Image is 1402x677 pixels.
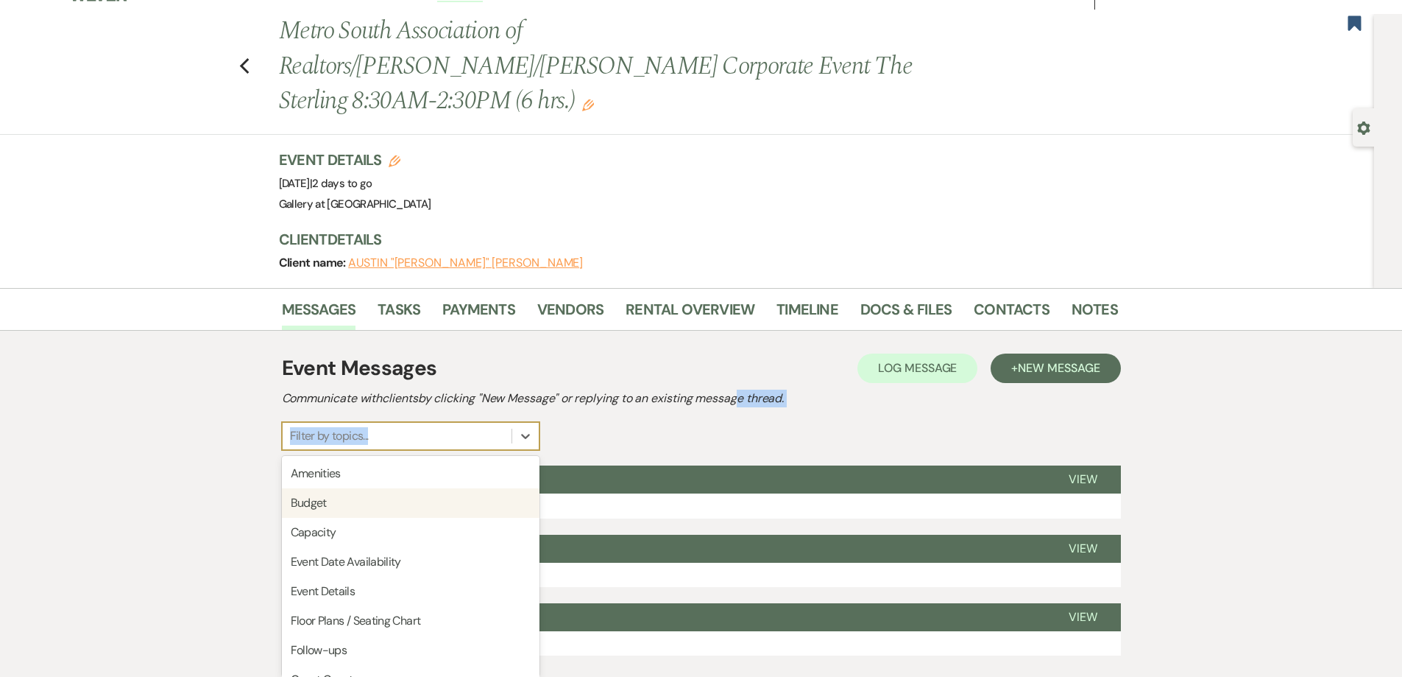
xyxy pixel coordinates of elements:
[537,298,603,330] a: Vendors
[974,298,1049,330] a: Contacts
[378,298,420,330] a: Tasks
[282,577,539,606] div: Event Details
[991,354,1120,383] button: +New Message
[279,14,938,119] h1: Metro South Association of Realtors/[PERSON_NAME]/[PERSON_NAME] Corporate Event The Sterling 8:30...
[282,631,1121,656] button: 4 messages
[279,197,431,211] span: Gallery at [GEOGRAPHIC_DATA]
[1069,609,1097,625] span: View
[1045,603,1121,631] button: View
[860,298,952,330] a: Docs & Files
[776,298,838,330] a: Timeline
[282,390,1121,407] h2: Communicate with clients by clicking "New Message" or replying to an existing message thread.
[282,518,539,547] div: Capacity
[857,354,977,383] button: Log Message
[282,606,539,636] div: Floor Plans / Seating Chart
[282,535,1045,563] button: Weven Planning Portal Introduction
[279,150,431,170] h3: Event Details
[282,466,1045,494] button: Location
[1069,541,1097,556] span: View
[282,547,539,577] div: Event Date Availability
[282,636,539,665] div: Follow-ups
[1018,360,1100,376] span: New Message
[290,427,369,445] div: Filter by topics...
[582,97,594,111] button: Edit
[1069,471,1097,487] span: View
[282,488,539,518] div: Budget
[312,176,372,191] span: 2 days to go
[626,298,754,330] a: Rental Overview
[279,176,372,191] span: [DATE]
[279,229,1103,250] h3: Client Details
[1045,535,1121,563] button: View
[282,353,437,384] h1: Event Messages
[348,257,583,269] button: AUSTIN "[PERSON_NAME]" [PERSON_NAME]
[282,459,539,488] div: Amenities
[442,298,515,330] a: Payments
[310,176,372,191] span: |
[1045,466,1121,494] button: View
[1072,298,1118,330] a: Notes
[282,494,1121,519] button: 2 messages
[1357,120,1370,134] button: Open lead details
[279,255,349,270] span: Client name:
[282,298,356,330] a: Messages
[282,603,1045,631] button: Booking your event!
[282,563,1121,588] button: 1 message
[878,360,957,376] span: Log Message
